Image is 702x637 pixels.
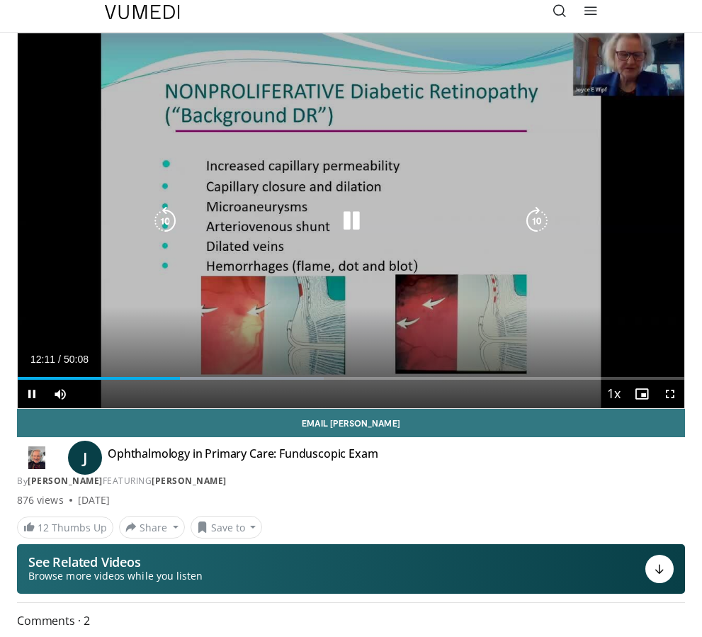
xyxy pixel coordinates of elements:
[18,380,46,408] button: Pause
[17,544,685,594] button: See Related Videos Browse more videos while you listen
[46,380,74,408] button: Mute
[17,446,57,469] img: Dr. Joyce Wipf
[17,611,685,630] span: Comments 2
[656,380,684,408] button: Fullscreen
[28,569,203,583] span: Browse more videos while you listen
[191,516,263,539] button: Save to
[17,493,64,507] span: 876 views
[628,380,656,408] button: Enable picture-in-picture mode
[17,409,685,437] a: Email [PERSON_NAME]
[64,354,89,365] span: 50:08
[17,475,685,487] div: By FEATURING
[78,493,110,507] div: [DATE]
[108,446,378,469] h4: Ophthalmology in Primary Care: Funduscopic Exam
[30,354,55,365] span: 12:11
[28,475,103,487] a: [PERSON_NAME]
[152,475,227,487] a: [PERSON_NAME]
[18,33,684,408] video-js: Video Player
[119,516,185,539] button: Share
[68,441,102,475] a: J
[38,521,49,534] span: 12
[18,377,684,380] div: Progress Bar
[58,354,61,365] span: /
[28,555,203,569] p: See Related Videos
[105,5,180,19] img: VuMedi Logo
[599,380,628,408] button: Playback Rate
[17,517,113,539] a: 12 Thumbs Up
